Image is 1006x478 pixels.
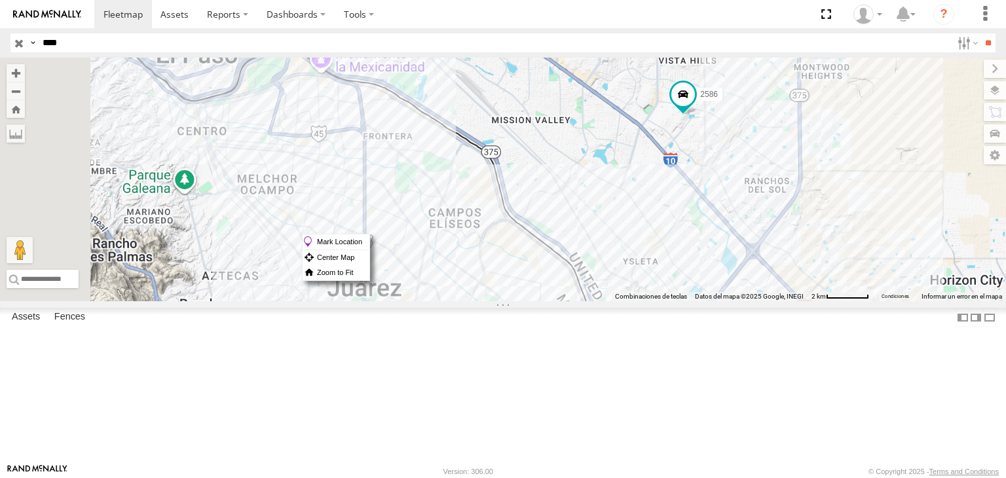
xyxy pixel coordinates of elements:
label: Zoom to Fit [303,265,369,280]
label: Hide Summary Table [983,308,996,327]
label: Measure [7,124,25,143]
a: Visit our Website [7,465,67,478]
button: Combinaciones de teclas [615,292,687,301]
button: Zoom in [7,64,25,82]
a: Informar un error en el mapa [922,293,1002,300]
label: Map Settings [984,146,1006,164]
button: Zoom out [7,82,25,100]
div: Irving Rodriguez [849,5,887,24]
label: Center Map [303,250,369,265]
label: Dock Summary Table to the Right [969,308,982,327]
a: Condiciones (se abre en una nueva pestaña) [882,294,909,299]
button: Arrastra el hombrecito naranja al mapa para abrir Street View [7,237,33,263]
i: ? [933,4,954,25]
img: rand-logo.svg [13,10,81,19]
label: Assets [5,308,47,327]
div: © Copyright 2025 - [868,468,999,475]
label: Mark Location [303,234,369,249]
span: 2586 [700,90,718,100]
label: Dock Summary Table to the Left [956,308,969,327]
button: Zoom Home [7,100,25,118]
span: 2 km [811,293,826,300]
span: Datos del mapa ©2025 Google, INEGI [695,293,804,300]
div: Version: 306.00 [443,468,493,475]
button: Escala del mapa: 2 km por 62 píxeles [808,292,873,301]
label: Search Query [28,33,38,52]
a: Terms and Conditions [929,468,999,475]
label: Search Filter Options [952,33,980,52]
label: Fences [48,308,92,327]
